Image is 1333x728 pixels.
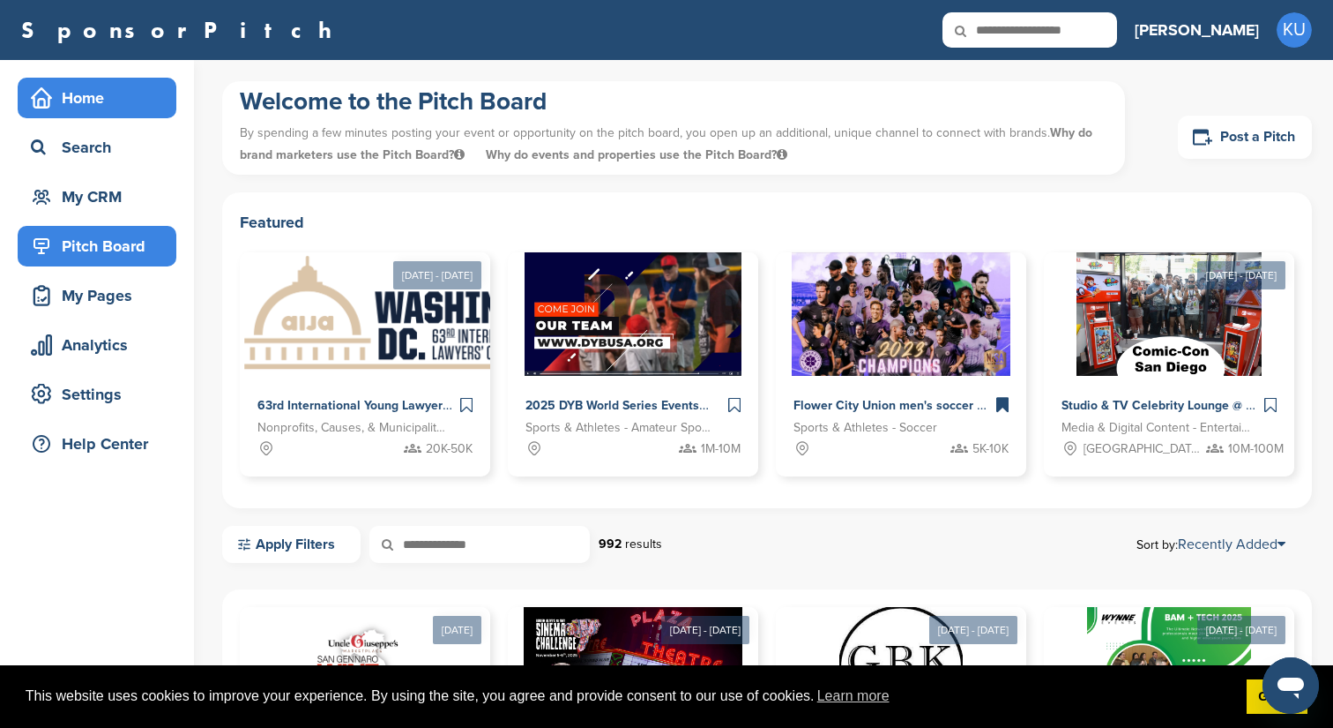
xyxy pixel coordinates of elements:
[1044,224,1294,477] a: [DATE] - [DATE] Sponsorpitch & Studio & TV Celebrity Lounge @ Comic-Con [GEOGRAPHIC_DATA]. Over 3...
[433,616,481,644] div: [DATE]
[26,683,1232,709] span: This website uses cookies to improve your experience. By using the site, you agree and provide co...
[776,252,1026,477] a: Sponsorpitch & Flower City Union men's soccer & Flower City 1872 women's soccer Sports & Athletes...
[815,683,892,709] a: learn more about cookies
[18,325,176,365] a: Analytics
[18,78,176,118] a: Home
[26,428,176,460] div: Help Center
[18,176,176,217] a: My CRM
[18,374,176,415] a: Settings
[26,131,176,163] div: Search
[1277,12,1312,48] span: KU
[26,181,176,213] div: My CRM
[257,418,446,438] span: Nonprofits, Causes, & Municipalities - Professional Development
[1076,252,1262,376] img: Sponsorpitch &
[525,418,714,438] span: Sports & Athletes - Amateur Sports Leagues
[1135,18,1259,42] h3: [PERSON_NAME]
[240,224,490,477] a: [DATE] - [DATE] Sponsorpitch & 63rd International Young Lawyers' Congress Nonprofits, Causes, & M...
[1178,116,1312,159] a: Post a Pitch
[26,82,176,114] div: Home
[21,19,343,41] a: SponsorPitch
[1084,439,1202,459] span: [GEOGRAPHIC_DATA], [GEOGRAPHIC_DATA]
[240,210,1294,235] h2: Featured
[18,275,176,316] a: My Pages
[792,252,1011,376] img: Sponsorpitch &
[18,424,176,464] a: Help Center
[1228,439,1284,459] span: 10M-100M
[793,418,937,438] span: Sports & Athletes - Soccer
[701,439,741,459] span: 1M-10M
[1178,536,1285,553] a: Recently Added
[1247,679,1307,715] a: dismiss cookie message
[1061,418,1250,438] span: Media & Digital Content - Entertainment
[393,261,481,289] div: [DATE] - [DATE]
[426,439,473,459] span: 20K-50K
[525,252,742,376] img: Sponsorpitch &
[972,439,1009,459] span: 5K-10K
[525,398,699,413] span: 2025 DYB World Series Events
[26,379,176,410] div: Settings
[240,117,1107,170] p: By spending a few minutes posting your event or opportunity on the pitch board, you open up an ad...
[18,226,176,266] a: Pitch Board
[508,252,758,477] a: Sponsorpitch & 2025 DYB World Series Events Sports & Athletes - Amateur Sports Leagues 1M-10M
[625,537,662,552] span: results
[929,616,1017,644] div: [DATE] - [DATE]
[26,280,176,311] div: My Pages
[1262,657,1319,714] iframe: Button to launch messaging window
[599,537,622,552] strong: 992
[1197,616,1285,644] div: [DATE] - [DATE]
[257,398,509,413] span: 63rd International Young Lawyers' Congress
[1136,537,1285,552] span: Sort by:
[486,147,787,162] span: Why do events and properties use the Pitch Board?
[18,127,176,168] a: Search
[1197,261,1285,289] div: [DATE] - [DATE]
[1135,11,1259,49] a: [PERSON_NAME]
[661,616,749,644] div: [DATE] - [DATE]
[222,526,361,563] a: Apply Filters
[26,230,176,262] div: Pitch Board
[240,252,590,376] img: Sponsorpitch &
[793,398,1178,413] span: Flower City Union men's soccer & Flower City 1872 women's soccer
[26,329,176,361] div: Analytics
[240,86,1107,117] h1: Welcome to the Pitch Board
